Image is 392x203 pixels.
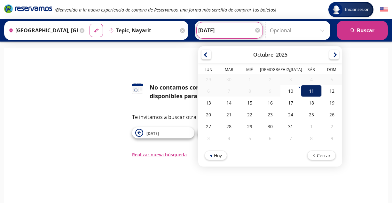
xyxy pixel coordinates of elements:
[198,127,260,138] button: [DATE]
[4,4,52,13] i: Brand Logo
[198,67,219,74] th: Lunes
[106,22,178,38] input: Buscar Destino
[260,85,280,97] div: 09-Oct-25
[198,85,219,97] div: 06-Oct-25
[260,97,280,109] div: 16-Oct-25
[205,151,227,160] button: Hoy
[132,151,187,158] button: Realizar nueva búsqueda
[219,74,239,85] div: 30-Sep-25
[198,22,261,38] input: Elegir Fecha
[276,51,287,58] div: 2025
[280,109,301,121] div: 24-Oct-25
[198,74,219,85] div: 29-Sep-25
[198,109,219,121] div: 20-Oct-25
[280,132,301,144] div: 07-Nov-25
[198,97,219,109] div: 13-Oct-25
[322,67,342,74] th: Domingo
[198,121,219,132] div: 27-Oct-25
[322,74,342,85] div: 05-Oct-25
[322,132,342,144] div: 09-Nov-25
[219,121,239,132] div: 28-Oct-25
[150,83,260,100] div: No contamos con horarios disponibles para esta fecha
[322,109,342,121] div: 26-Oct-25
[239,74,260,85] div: 01-Oct-25
[307,151,336,160] button: Cerrar
[280,67,301,74] th: Viernes
[239,132,260,144] div: 05-Nov-25
[301,121,321,132] div: 01-Nov-25
[280,85,301,97] div: 10-Oct-25
[239,109,260,121] div: 22-Oct-25
[342,6,372,13] span: Iniciar sesión
[322,85,342,97] div: 12-Oct-25
[380,6,388,14] button: English
[219,85,239,97] div: 07-Oct-25
[219,132,239,144] div: 04-Nov-25
[219,97,239,109] div: 14-Oct-25
[260,121,280,132] div: 30-Oct-25
[132,113,260,121] p: Te invitamos a buscar otra fecha o ruta
[4,4,52,15] a: Brand Logo
[239,121,260,132] div: 29-Oct-25
[132,127,194,138] button: [DATE]
[280,97,301,109] div: 17-Oct-25
[322,121,342,132] div: 02-Nov-25
[6,22,78,38] input: Buscar Origen
[322,97,342,109] div: 19-Oct-25
[301,67,321,74] th: Sábado
[260,74,280,85] div: 02-Oct-25
[219,109,239,121] div: 21-Oct-25
[301,97,321,109] div: 18-Oct-25
[239,67,260,74] th: Miércoles
[280,74,301,85] div: 03-Oct-25
[301,109,321,121] div: 25-Oct-25
[253,51,273,58] div: Octubre
[270,22,327,38] input: Opcional
[239,85,260,97] div: 08-Oct-25
[198,132,219,144] div: 03-Nov-25
[146,131,159,136] span: [DATE]
[301,132,321,144] div: 08-Nov-25
[280,121,301,132] div: 31-Oct-25
[260,67,280,74] th: Jueves
[260,109,280,121] div: 23-Oct-25
[260,132,280,144] div: 06-Nov-25
[301,74,321,85] div: 04-Oct-25
[219,67,239,74] th: Martes
[239,97,260,109] div: 15-Oct-25
[337,21,388,40] button: Buscar
[55,7,276,13] em: ¡Bienvenido a la nueva experiencia de compra de Reservamos, una forma más sencilla de comprar tus...
[301,85,321,97] div: 11-Oct-25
